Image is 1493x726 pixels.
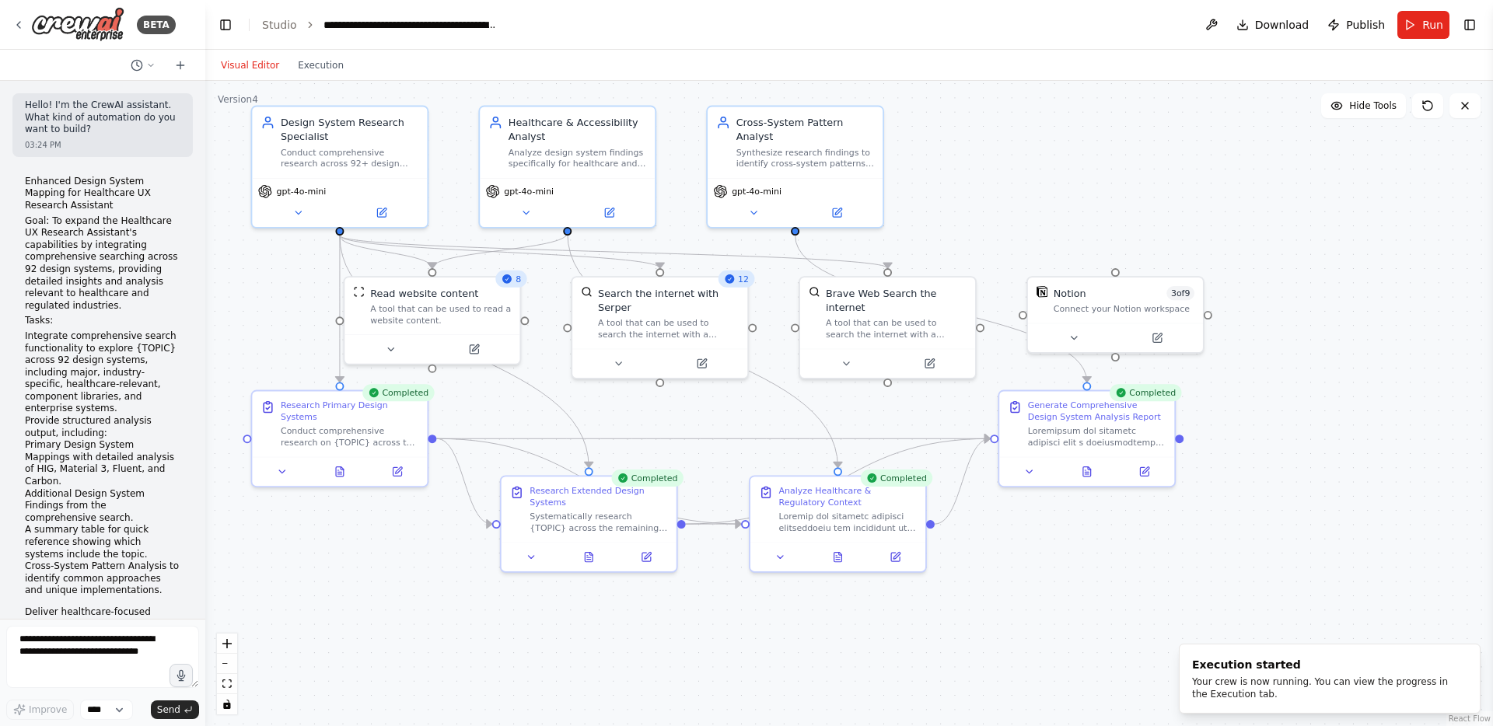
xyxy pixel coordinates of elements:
div: Healthcare & Accessibility Analyst [509,115,647,144]
div: Notion [1054,286,1086,300]
button: View output [1057,463,1117,480]
button: Send [151,700,199,719]
button: Start a new chat [168,56,193,75]
div: CompletedResearch Extended Design SystemsSystematically research {TOPIC} across the remaining 88+... [500,475,678,572]
nav: breadcrumb [262,17,498,33]
img: Logo [31,7,124,42]
div: Healthcare & Accessibility AnalystAnalyze design system findings specifically for healthcare and ... [478,106,656,229]
li: A summary table for quick reference showing which systems include the topic. [25,524,180,560]
li: Provide structured analysis output, including: [25,415,180,597]
g: Edge from 50606b77-20c1-443b-82f5-e7a6adb5d66f to 9ebb6538-02c4-4dea-842a-d1404c936189 [561,233,845,468]
button: Hide Tools [1321,93,1406,118]
button: Open in side panel [889,355,969,372]
button: Show right sidebar [1459,14,1481,36]
button: toggle interactivity [217,694,237,714]
div: Analyze design system findings specifically for healthcare and regulated industry contexts. Evalu... [509,147,647,169]
div: React Flow controls [217,634,237,714]
button: Open in side panel [1117,330,1197,347]
span: gpt-4o-mini [276,186,326,197]
div: NotionNotion3of9Connect your Notion workspace [1026,276,1205,354]
button: Open in side panel [569,204,649,222]
button: Open in side panel [372,463,421,480]
img: ScrapeWebsiteTool [353,286,365,298]
div: A tool that can be used to search the internet with a search_query. [826,317,967,340]
button: zoom in [217,634,237,654]
div: A tool that can be used to read a website content. [370,303,511,326]
div: Your crew is now running. You can view the progress in the Execution tab. [1192,675,1461,700]
button: Open in side panel [662,355,742,372]
g: Edge from 2140cd18-0eed-4848-a5b0-67fcab0381d7 to e5cf4df8-077d-46df-9292-6ae434e19b61 [436,431,990,445]
span: Run [1422,17,1443,33]
button: Visual Editor [212,56,288,75]
span: gpt-4o-mini [504,186,554,197]
span: Send [157,703,180,716]
div: Completed [611,469,684,487]
button: Click to speak your automation idea [170,664,193,687]
span: 8 [516,274,521,285]
g: Edge from f0c7c439-df76-4062-bb1e-f3d3fff079e6 to e5cf4df8-077d-46df-9292-6ae434e19b61 [788,236,1093,382]
div: Conduct comprehensive research across 92+ design systems to identify {TOPIC} patterns, with deep ... [281,147,419,169]
button: Open in side panel [1120,463,1169,480]
div: Research Extended Design Systems [530,485,668,508]
button: Download [1230,11,1316,39]
button: Switch to previous chat [124,56,162,75]
span: Improve [29,703,67,716]
div: A tool that can be used to search the internet with a search_query. Supports different search typ... [598,317,739,340]
div: Connect your Notion workspace [1054,303,1194,315]
button: zoom out [217,654,237,674]
div: Loremip dol sitametc adipisci elitseddoeiu tem incididunt utl etdolorem aliquaen adminimvenia. Qu... [779,511,918,533]
div: CompletedGenerate Comprehensive Design System Analysis ReportLoremipsum dol sitametc adipisci eli... [998,390,1176,487]
button: View output [309,463,369,480]
button: View output [808,549,868,566]
div: Conduct comprehensive research on {TOPIC} across the four primary design systems: Apple's Human I... [281,425,419,448]
li: Integrate comprehensive search functionality to explore {TOPIC} across 92 design systems, includi... [25,330,180,415]
button: View output [558,549,618,566]
span: Download [1255,17,1309,33]
p: Goal: To expand the Healthcare UX Research Assistant's capabilities by integrating comprehensive ... [25,215,180,312]
div: Completed [860,469,932,487]
button: fit view [217,674,237,694]
g: Edge from 2140cd18-0eed-4848-a5b0-67fcab0381d7 to df8197cc-a8c4-4a5b-b58e-3eef112d2905 [436,431,491,531]
button: Open in side panel [622,549,671,566]
button: Hide left sidebar [215,14,236,36]
div: Completed [362,384,435,401]
div: 8ScrapeWebsiteToolRead website contentA tool that can be used to read a website content. [343,276,521,365]
span: Publish [1346,17,1385,33]
div: Design System Research SpecialistConduct comprehensive research across 92+ design systems to iden... [251,106,429,229]
button: Open in side panel [871,549,920,566]
li: Cross-System Pattern Analysis to identify common approaches and unique implementations. [25,560,180,597]
g: Edge from 656febc8-6f24-44c0-80df-8d86617b2c44 to 2140cd18-0eed-4848-a5b0-67fcab0381d7 [333,236,347,382]
div: Analyze Healthcare & Regulatory Context [779,485,918,508]
span: Number of enabled actions [1166,286,1194,300]
span: Hide Tools [1349,99,1397,112]
div: Brave Web Search the internet [826,286,967,315]
span: 12 [738,274,749,285]
div: BETA [137,16,176,34]
div: Research Primary Design Systems [281,400,419,422]
div: Design System Research Specialist [281,115,419,144]
button: Open in side panel [434,340,514,358]
div: Generate Comprehensive Design System Analysis Report [1028,400,1166,422]
g: Edge from 9ebb6538-02c4-4dea-842a-d1404c936189 to e5cf4df8-077d-46df-9292-6ae434e19b61 [935,431,990,531]
g: Edge from 656febc8-6f24-44c0-80df-8d86617b2c44 to 1580d61e-3215-4725-a3ad-b7c54f7cc2b5 [333,236,895,268]
div: Cross-System Pattern Analyst [736,115,875,144]
div: CompletedResearch Primary Design SystemsConduct comprehensive research on {TOPIC} across the four... [251,390,429,487]
div: Cross-System Pattern AnalystSynthesize research findings to identify cross-system patterns, commo... [706,106,884,229]
button: Open in side panel [796,204,876,222]
g: Edge from 656febc8-6f24-44c0-80df-8d86617b2c44 to bd494ed7-0909-4f2c-8aab-e36dd68dd834 [333,236,439,268]
div: CompletedAnalyze Healthcare & Regulatory ContextLoremip dol sitametc adipisci elitseddoeiu tem in... [749,475,927,572]
g: Edge from 50606b77-20c1-443b-82f5-e7a6adb5d66f to bd494ed7-0909-4f2c-8aab-e36dd68dd834 [425,233,575,269]
button: Execution [288,56,353,75]
div: Loremipsum dol sitametc adipisci elit s doeiusmodtemp, incididunt utlabore etdolo mag {ALIQU}. En... [1028,425,1166,448]
button: Open in side panel [341,204,421,222]
li: Additional Design System Findings from the comprehensive search. [25,488,180,525]
a: Studio [262,19,297,31]
g: Edge from df8197cc-a8c4-4a5b-b58e-3eef112d2905 to 9ebb6538-02c4-4dea-842a-d1404c936189 [686,517,741,531]
span: gpt-4o-mini [732,186,781,197]
button: Publish [1321,11,1391,39]
button: Run [1397,11,1449,39]
div: BraveSearchToolBrave Web Search the internetA tool that can be used to search the internet with a... [799,276,977,379]
img: SerperDevTool [581,286,593,298]
p: Enhanced Design System Mapping for Healthcare UX Research Assistant [25,176,180,212]
div: Execution started [1192,657,1461,672]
